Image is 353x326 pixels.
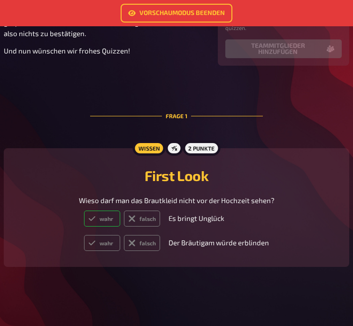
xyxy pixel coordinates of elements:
button: Teammitglieder hinzufügen [225,39,342,58]
label: wahr [84,211,120,227]
p: Der Bräutigam würde erblinden [169,237,269,248]
div: Wissen [132,141,165,156]
label: falsch [124,211,160,227]
span: Wieso darf man das Brautkleid nicht vor der Hochzeit sehen? [79,196,275,205]
label: wahr [84,235,120,251]
p: Und nun wünschen wir frohes Quizzen! [4,45,207,56]
label: falsch [124,235,160,251]
div: Frage 1 [90,89,263,143]
a: Vorschaumodus beenden [121,4,232,23]
div: 2 Punkte [183,141,220,156]
p: Es bringt Unglück [169,213,269,224]
h2: First Look [15,167,338,184]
